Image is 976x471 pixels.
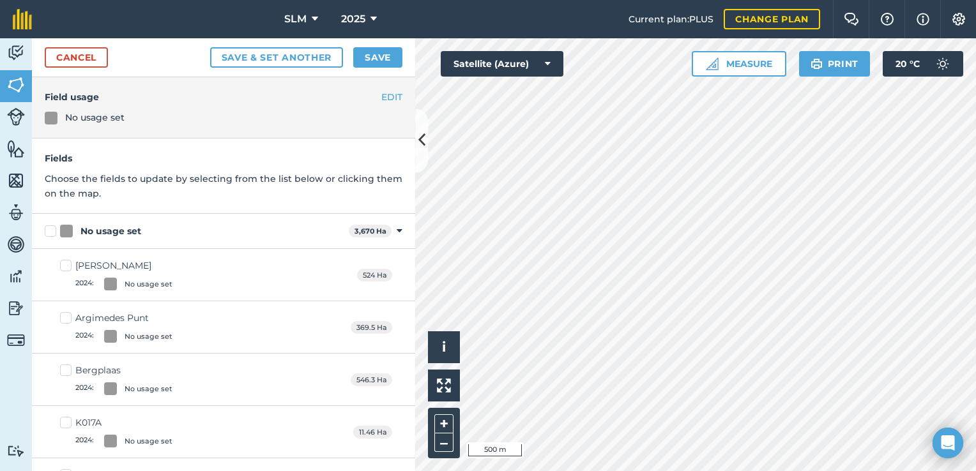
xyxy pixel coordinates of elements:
[45,151,402,165] h4: Fields
[7,445,25,457] img: svg+xml;base64,PD94bWwgdmVyc2lvbj0iMS4wIiBlbmNvZGluZz0idXRmLTgiPz4KPCEtLSBHZW5lcmF0b3I6IEFkb2JlIE...
[880,13,895,26] img: A question mark icon
[13,9,32,29] img: fieldmargin Logo
[7,171,25,190] img: svg+xml;base64,PHN2ZyB4bWxucz0iaHR0cDovL3d3dy53My5vcmcvMjAwMC9zdmciIHdpZHRoPSI1NiIgaGVpZ2h0PSI2MC...
[7,267,25,286] img: svg+xml;base64,PD94bWwgdmVyc2lvbj0iMS4wIiBlbmNvZGluZz0idXRmLTgiPz4KPCEtLSBHZW5lcmF0b3I6IEFkb2JlIE...
[724,9,820,29] a: Change plan
[434,433,454,452] button: –
[65,110,125,124] div: No usage set
[75,259,172,273] div: [PERSON_NAME]
[706,57,719,70] img: Ruler icon
[951,13,966,26] img: A cog icon
[75,278,94,290] span: 2024 :
[125,279,172,290] div: No usage set
[45,90,402,104] h4: Field usage
[125,331,172,342] div: No usage set
[75,435,94,447] span: 2024 :
[284,11,307,27] span: SLM
[844,13,859,26] img: Two speech bubbles overlapping with the left bubble in the forefront
[45,47,108,68] a: Cancel
[7,331,25,349] img: svg+xml;base64,PD94bWwgdmVyc2lvbj0iMS4wIiBlbmNvZGluZz0idXRmLTgiPz4KPCEtLSBHZW5lcmF0b3I6IEFkb2JlIE...
[933,428,963,458] div: Open Intercom Messenger
[7,43,25,63] img: svg+xml;base64,PD94bWwgdmVyc2lvbj0iMS4wIiBlbmNvZGluZz0idXRmLTgiPz4KPCEtLSBHZW5lcmF0b3I6IEFkb2JlIE...
[357,269,392,282] span: 524 Ha
[629,12,713,26] span: Current plan : PLUS
[7,203,25,222] img: svg+xml;base64,PD94bWwgdmVyc2lvbj0iMS4wIiBlbmNvZGluZz0idXRmLTgiPz4KPCEtLSBHZW5lcmF0b3I6IEFkb2JlIE...
[917,11,929,27] img: svg+xml;base64,PHN2ZyB4bWxucz0iaHR0cDovL3d3dy53My5vcmcvMjAwMC9zdmciIHdpZHRoPSIxNyIgaGVpZ2h0PSIxNy...
[692,51,786,77] button: Measure
[75,364,172,377] div: Bergplaas
[883,51,963,77] button: 20 °C
[80,225,141,238] div: No usage set
[75,416,172,430] div: K017A
[434,414,454,433] button: +
[75,311,172,325] div: Argimedes Punt
[7,139,25,158] img: svg+xml;base64,PHN2ZyB4bWxucz0iaHR0cDovL3d3dy53My5vcmcvMjAwMC9zdmciIHdpZHRoPSI1NiIgaGVpZ2h0PSI2MC...
[7,108,25,126] img: svg+xml;base64,PD94bWwgdmVyc2lvbj0iMS4wIiBlbmNvZGluZz0idXRmLTgiPz4KPCEtLSBHZW5lcmF0b3I6IEFkb2JlIE...
[442,339,446,355] span: i
[428,331,460,363] button: i
[45,172,402,200] p: Choose the fields to update by selecting from the list below or clicking them on the map.
[210,47,344,68] button: Save & set another
[381,90,402,104] button: EDIT
[355,227,386,235] strong: 3,670 Ha
[896,51,920,77] span: 20 ° C
[75,330,94,343] span: 2024 :
[125,436,172,447] div: No usage set
[930,51,956,77] img: svg+xml;base64,PD94bWwgdmVyc2lvbj0iMS4wIiBlbmNvZGluZz0idXRmLTgiPz4KPCEtLSBHZW5lcmF0b3I6IEFkb2JlIE...
[341,11,365,27] span: 2025
[7,235,25,254] img: svg+xml;base64,PD94bWwgdmVyc2lvbj0iMS4wIiBlbmNvZGluZz0idXRmLTgiPz4KPCEtLSBHZW5lcmF0b3I6IEFkb2JlIE...
[437,378,451,392] img: Four arrows, one pointing top left, one top right, one bottom right and the last bottom left
[353,47,402,68] button: Save
[351,373,392,387] span: 546.3 Ha
[351,321,392,334] span: 369.5 Ha
[441,51,563,77] button: Satellite (Azure)
[7,299,25,318] img: svg+xml;base64,PD94bWwgdmVyc2lvbj0iMS4wIiBlbmNvZGluZz0idXRmLTgiPz4KPCEtLSBHZW5lcmF0b3I6IEFkb2JlIE...
[75,382,94,395] span: 2024 :
[125,384,172,394] div: No usage set
[353,426,392,439] span: 11.46 Ha
[7,75,25,94] img: svg+xml;base64,PHN2ZyB4bWxucz0iaHR0cDovL3d3dy53My5vcmcvMjAwMC9zdmciIHdpZHRoPSI1NiIgaGVpZ2h0PSI2MC...
[799,51,871,77] button: Print
[811,56,823,71] img: svg+xml;base64,PHN2ZyB4bWxucz0iaHR0cDovL3d3dy53My5vcmcvMjAwMC9zdmciIHdpZHRoPSIxOSIgaGVpZ2h0PSIyNC...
